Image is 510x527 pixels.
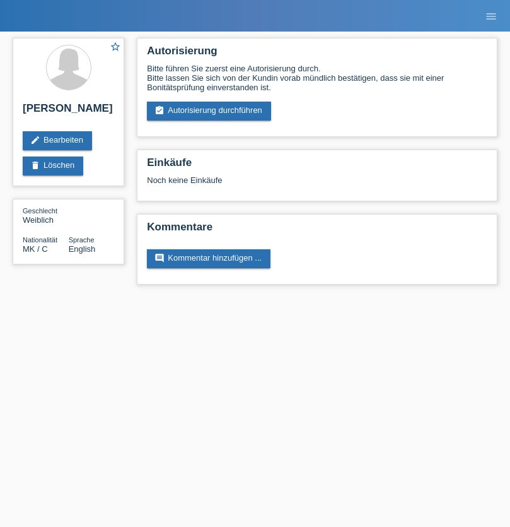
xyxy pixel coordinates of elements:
[69,244,96,254] span: English
[23,206,69,225] div: Weiblich
[69,236,95,244] span: Sprache
[485,10,497,23] i: menu
[147,102,271,121] a: assignment_turned_inAutorisierung durchführen
[23,102,114,121] h2: [PERSON_NAME]
[110,41,121,54] a: star_border
[110,41,121,52] i: star_border
[23,244,48,254] span: Mazedonien / C / 22.03.1988
[23,236,57,244] span: Nationalität
[30,160,40,170] i: delete
[154,253,165,263] i: comment
[147,221,487,240] h2: Kommentare
[23,131,92,150] a: editBearbeiten
[147,45,487,64] h2: Autorisierung
[147,157,487,175] h2: Einkäufe
[147,175,487,194] div: Noch keine Einkäufe
[147,64,487,92] div: Bitte führen Sie zuerst eine Autorisierung durch. Bitte lassen Sie sich von der Kundin vorab münd...
[478,12,504,20] a: menu
[23,207,57,215] span: Geschlecht
[154,105,165,115] i: assignment_turned_in
[30,135,40,145] i: edit
[147,249,270,268] a: commentKommentar hinzufügen ...
[23,157,83,175] a: deleteLöschen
